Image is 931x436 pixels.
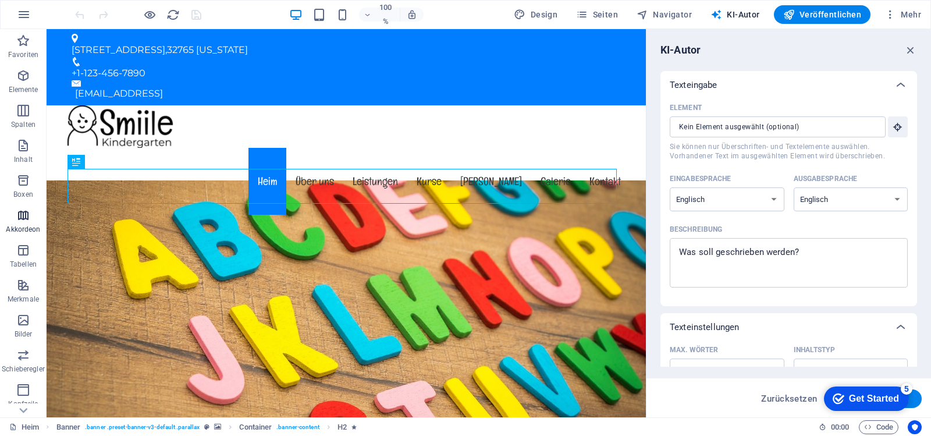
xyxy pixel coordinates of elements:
font: 100 % [379,3,392,26]
button: Veröffentlichen [774,5,870,24]
div: Texteinstellungen [660,313,917,341]
font: Texteingabe [670,80,717,90]
font: Code [876,423,893,431]
font: KI-Autor [727,10,759,19]
font: Element [670,104,702,112]
button: Seiten [571,5,623,24]
button: Code [859,420,898,434]
h6: Sitzungsdauer [819,420,850,434]
font: Beschreibung [670,225,722,233]
font: KI-Autor [660,44,701,56]
span: . banner-content [276,420,319,434]
font: Sie können nur Überschriften- und Textelemente auswählen. Vorhandener Text im ausgewählten Elemen... [670,143,885,160]
a: Klicken Sie hier, um die Auswahl aufzuheben. Doppelklicken Sie hier, um die Seiten zu öffnen. [9,420,39,434]
select: Ausgabesprache [794,187,908,211]
font: Elemente [9,86,38,94]
font: Veröffentlichen [799,10,861,19]
button: ElementSie können nur Überschriften- und Textelemente auswählen. Vorhandener Text im ausgewählten... [888,116,908,137]
button: Zurücksetzen [755,389,823,408]
button: Benutzerzentriert [908,420,922,434]
font: Zurücksetzen [761,394,817,404]
button: KI-Autor [706,5,765,24]
font: Mehr [901,10,921,19]
button: Klicken Sie hier, um den Vorschaumodus zu verlassen und mit der Bearbeitung fortzufahren [143,8,157,22]
font: Spalten [11,120,35,129]
font: Ausgabesprache [794,175,858,183]
font: Navigator [653,10,692,19]
span: Click to select. Double-click to edit [239,420,272,434]
select: Eingabesprache [670,187,784,211]
font: 00:00 [831,423,849,431]
font: Favoriten [8,51,38,59]
div: Texteingabe [660,71,917,99]
font: Tabellen [10,260,37,268]
font: Eingabesprache [670,175,731,183]
font: Seiten [593,10,618,19]
input: InhaltstypKlar [797,362,886,379]
font: Akkordeon [6,225,40,233]
font: Merkmale [8,295,39,303]
div: Texteingabe [660,99,917,306]
button: Navigator [632,5,697,24]
i: Passen Sie beim Ändern der Größe die Zoomstufe automatisch an das ausgewählte Gerät an. [407,9,417,20]
input: Max. Wörter [670,359,784,382]
font: Schieberegler [2,365,44,373]
nav: Brotkrümel [56,420,357,434]
font: Design [531,10,557,19]
div: Get Started 5 items remaining, 0% complete [9,6,94,30]
span: . banner .preset-banner-v3-default .parallax [85,420,200,434]
button: neu laden [166,8,180,22]
i: This element is a customizable preset [204,424,209,430]
span: Click to select. Double-click to edit [337,420,347,434]
input: ElementSie können nur Überschriften- und Textelemente auswählen. Vorhandener Text im ausgewählten... [670,116,877,137]
button: Design [509,5,562,24]
span: Click to select. Double-click to edit [56,420,81,434]
textarea: Beschreibung [676,244,902,282]
font: Max. Wörter [670,346,718,354]
i: This element contains a background [214,424,221,430]
font: Heim [22,423,39,431]
font: Texteinstellungen [670,322,739,332]
button: Mehr [880,5,926,24]
div: Design (Strg+Alt+Y) [509,5,562,24]
i: Seite neu laden [166,8,180,22]
font: Bilder [15,330,33,338]
font: Kopfzeile [8,400,38,408]
div: 5 [86,2,98,14]
font: Inhaltstyp [794,346,835,354]
div: Get Started [34,13,84,23]
i: Element contains an animation [351,424,357,430]
font: Inhalt [14,155,33,164]
button: 100 % [359,8,400,22]
font: Boxen [13,190,33,198]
